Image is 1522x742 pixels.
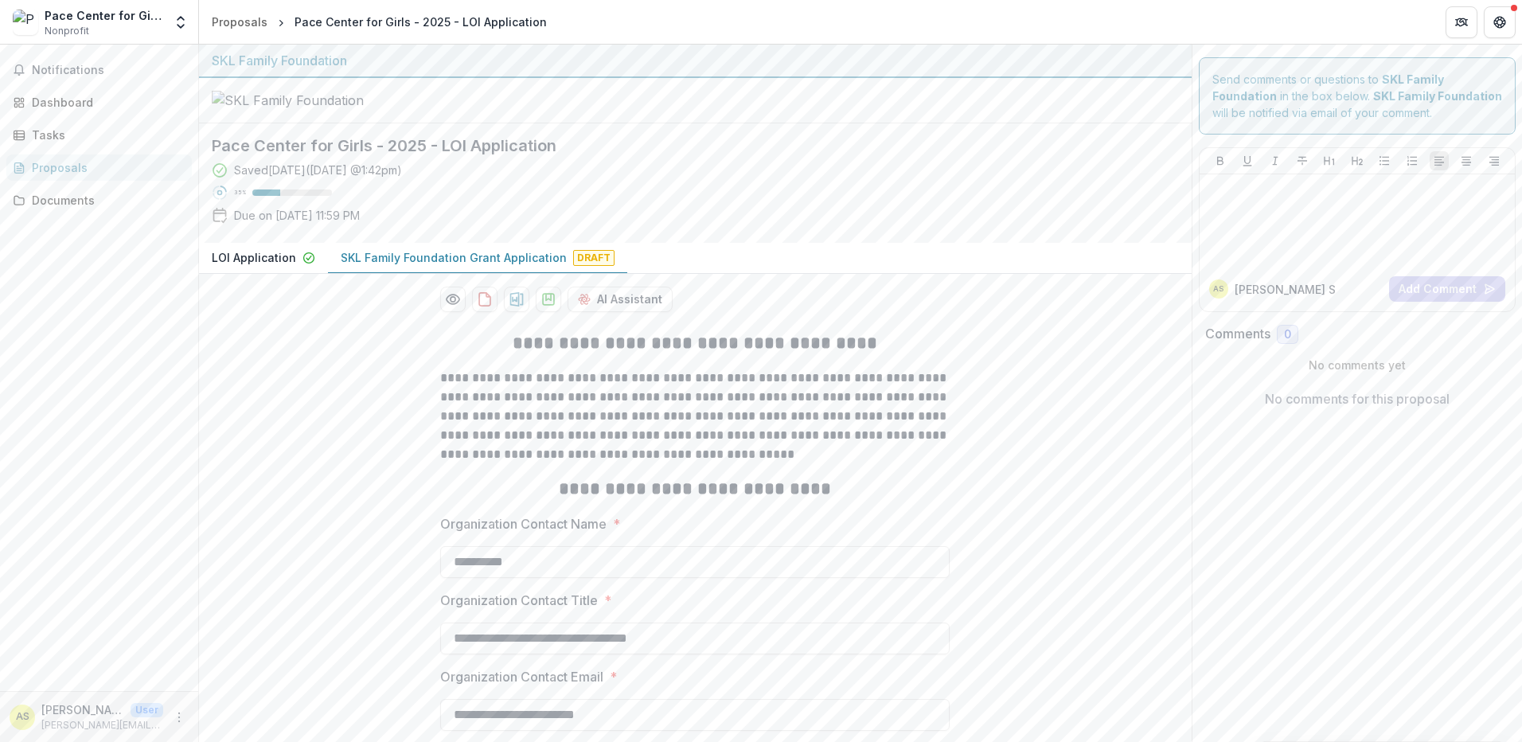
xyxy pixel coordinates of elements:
[205,10,553,33] nav: breadcrumb
[32,127,179,143] div: Tasks
[1205,357,1510,373] p: No comments yet
[32,159,179,176] div: Proposals
[504,287,529,312] button: download-proposal
[1238,151,1257,170] button: Underline
[1266,151,1285,170] button: Italicize
[1430,151,1449,170] button: Align Left
[170,6,192,38] button: Open entity switcher
[1199,57,1516,135] div: Send comments or questions to in the box below. will be notified via email of your comment.
[1293,151,1312,170] button: Strike
[1284,328,1291,342] span: 0
[1348,151,1367,170] button: Heading 2
[212,249,296,266] p: LOI Application
[234,187,246,198] p: 35 %
[1235,281,1336,298] p: [PERSON_NAME] S
[341,249,567,266] p: SKL Family Foundation Grant Application
[212,91,371,110] img: SKL Family Foundation
[1446,6,1477,38] button: Partners
[1213,285,1223,293] div: Allissa Sandefur
[41,718,163,732] p: [PERSON_NAME][EMAIL_ADDRESS][PERSON_NAME][DOMAIN_NAME]
[1484,6,1516,38] button: Get Help
[1212,72,1444,103] strong: SKL Family Foundation
[1375,151,1394,170] button: Bullet List
[1320,151,1339,170] button: Heading 1
[1205,326,1270,342] h2: Comments
[472,287,498,312] button: download-proposal
[440,287,466,312] button: Preview 6b208d81-b03b-4527-b59b-b63ce1912d84-1.pdf
[170,708,189,727] button: More
[440,667,603,686] p: Organization Contact Email
[6,57,192,83] button: Notifications
[1485,151,1504,170] button: Align Right
[131,703,163,717] p: User
[32,192,179,209] div: Documents
[6,187,192,213] a: Documents
[1389,276,1505,302] button: Add Comment
[234,162,402,178] div: Saved [DATE] ( [DATE] @ 1:42pm )
[6,89,192,115] a: Dashboard
[212,136,1153,155] h2: Pace Center for Girls - 2025 - LOI Application
[440,514,607,533] p: Organization Contact Name
[6,122,192,148] a: Tasks
[1457,151,1476,170] button: Align Center
[45,24,89,38] span: Nonprofit
[440,591,598,610] p: Organization Contact Title
[45,7,163,24] div: Pace Center for Girls
[6,154,192,181] a: Proposals
[1265,389,1450,408] p: No comments for this proposal
[568,287,673,312] button: AI Assistant
[212,51,1179,70] div: SKL Family Foundation
[536,287,561,312] button: download-proposal
[1211,151,1230,170] button: Bold
[1403,151,1422,170] button: Ordered List
[573,250,615,266] span: Draft
[1373,89,1502,103] strong: SKL Family Foundation
[32,64,185,77] span: Notifications
[295,14,547,30] div: Pace Center for Girls - 2025 - LOI Application
[16,712,29,722] div: Allissa Sandefur
[13,10,38,35] img: Pace Center for Girls
[205,10,274,33] a: Proposals
[234,207,360,224] p: Due on [DATE] 11:59 PM
[32,94,179,111] div: Dashboard
[212,14,267,30] div: Proposals
[41,701,124,718] p: [PERSON_NAME]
